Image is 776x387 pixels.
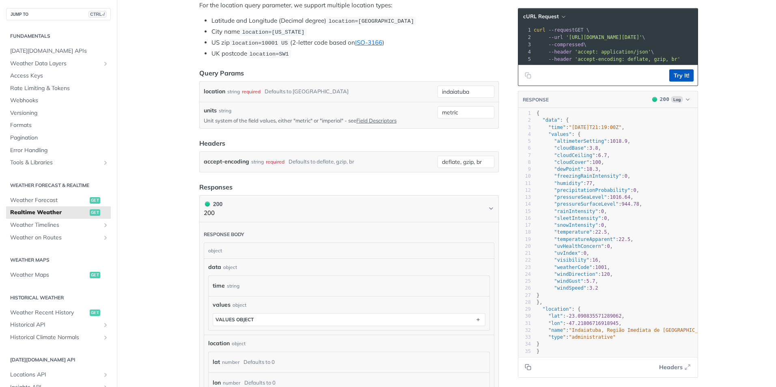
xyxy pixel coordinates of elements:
[6,219,111,231] a: Weather TimelinesShow subpages for Weather Timelines
[537,201,642,207] span: : ,
[518,34,532,41] div: 2
[566,34,642,40] span: '[URL][DOMAIN_NAME][DATE]'
[208,339,230,348] span: location
[356,117,397,124] a: Field Descriptors
[204,200,222,209] div: 200
[10,159,100,167] span: Tools & Libraries
[518,285,531,292] div: 26
[10,321,100,329] span: Historical API
[355,39,382,46] a: ISO-3166
[518,145,531,152] div: 6
[569,334,616,340] span: "administrative"
[575,56,680,62] span: 'accept-encoding: deflate, gzip, br'
[6,356,111,363] h2: [DATE][DOMAIN_NAME] API
[548,334,566,340] span: "type"
[537,173,630,179] span: : ,
[216,316,254,322] div: values object
[534,49,654,55] span: \
[6,82,111,95] a: Rate Limiting & Tokens
[537,131,580,137] span: : {
[102,159,109,166] button: Show subpages for Tools & Libraries
[10,60,100,68] span: Weather Data Layers
[589,145,598,151] span: 3.8
[625,173,627,179] span: 0
[660,96,669,102] span: 200
[88,11,106,17] span: CTRL-/
[669,69,694,82] button: Try It!
[204,200,494,218] button: 200 200200
[518,292,531,299] div: 27
[566,313,569,319] span: -
[518,215,531,222] div: 16
[6,157,111,169] a: Tools & LibrariesShow subpages for Tools & Libraries
[518,131,531,138] div: 4
[537,320,622,326] span: : ,
[211,16,499,26] li: Latitude and Longitude (Decimal degree)
[211,49,499,58] li: UK postcode
[213,356,220,368] label: lat
[204,231,244,238] div: Response body
[554,138,607,144] span: "altimeterSetting"
[6,182,111,189] h2: Weather Forecast & realtime
[537,117,569,123] span: : {
[10,209,88,217] span: Realtime Weather
[6,194,111,206] a: Weather Forecastget
[90,310,100,316] span: get
[537,215,610,221] span: : ,
[595,264,607,270] span: 1001
[211,27,499,37] li: City name
[488,205,494,212] svg: Chevron
[537,299,543,305] span: },
[534,42,586,47] span: \
[6,319,111,331] a: Historical APIShow subpages for Historical API
[518,222,531,229] div: 17
[232,340,246,347] div: object
[548,125,566,130] span: "time"
[537,236,634,242] span: : ,
[537,285,598,291] span: :
[655,361,694,373] button: Headers
[554,166,583,172] span: "dewPoint"
[589,285,598,291] span: 3.2
[10,271,88,279] span: Weather Maps
[227,280,239,292] div: string
[227,86,240,97] div: string
[6,8,111,20] button: JUMP TOCTRL-/
[6,307,111,319] a: Weather Recent Historyget
[518,313,531,320] div: 30
[671,96,683,103] span: Log
[537,187,639,193] span: : ,
[522,69,534,82] button: Copy to clipboard
[548,42,584,47] span: --compressed
[595,229,607,235] span: 22.5
[537,125,625,130] span: : ,
[518,250,531,257] div: 21
[518,180,531,187] div: 11
[6,369,111,381] a: Locations APIShow subpages for Locations API
[518,194,531,201] div: 13
[205,202,210,206] span: 200
[518,41,532,48] div: 3
[244,356,275,368] div: Defaults to 0
[213,314,485,326] button: values object
[542,306,571,312] span: "location"
[10,47,109,55] span: [DATE][DOMAIN_NAME] APIs
[199,138,225,148] div: Headers
[537,194,634,200] span: : ,
[586,278,595,284] span: 5.7
[90,197,100,204] span: get
[204,243,492,258] div: object
[6,58,111,70] a: Weather Data LayersShow subpages for Weather Data Layers
[534,27,589,33] span: GET \
[213,280,225,292] label: time
[199,68,244,78] div: Query Params
[586,181,592,186] span: 77
[10,97,109,105] span: Webhooks
[554,194,607,200] span: "pressureSeaLevel"
[548,27,575,33] span: --request
[204,106,217,115] label: units
[518,166,531,173] div: 9
[537,209,607,214] span: : ,
[518,264,531,271] div: 23
[204,117,434,124] p: Unit system of the field values, either "metric" or "imperial" - see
